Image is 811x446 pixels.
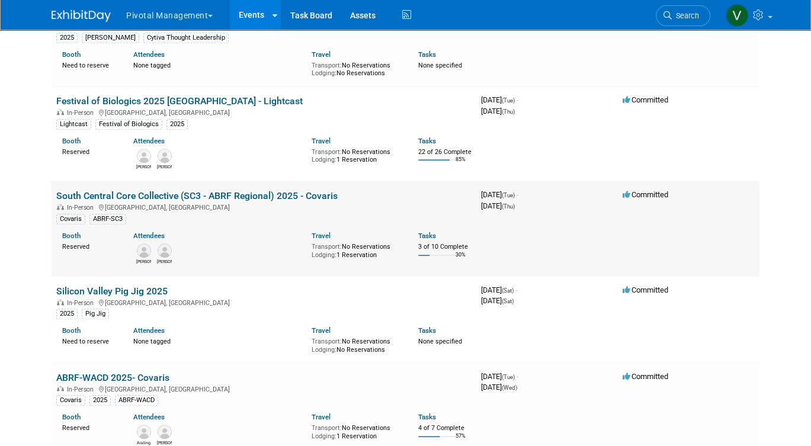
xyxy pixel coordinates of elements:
a: Travel [312,137,331,145]
img: In-Person Event [57,299,64,305]
div: Reserved [62,240,116,251]
span: (Tue) [502,192,515,198]
div: 4 of 7 Complete [418,424,472,432]
a: Travel [312,326,331,335]
img: In-Person Event [57,109,64,115]
a: Attendees [133,137,165,145]
div: 2025 [166,119,188,130]
a: Festival of Biologics 2025 [GEOGRAPHIC_DATA] - Lightcast [56,95,303,107]
div: Pig Jig [82,309,109,319]
span: Lodging: [312,432,336,440]
div: No Reservations No Reservations [312,335,400,354]
span: Committed [623,285,668,294]
div: No Reservations 1 Reservation [312,240,400,259]
span: None specified [418,338,462,345]
div: Carrie Maynard [157,163,172,170]
span: (Thu) [502,203,515,210]
div: 2025 [89,395,111,406]
div: Reserved [62,422,116,432]
div: ABRF-WACD [115,395,158,406]
div: 2025 [56,309,78,319]
div: Lightcast [56,119,91,130]
div: [GEOGRAPHIC_DATA], [GEOGRAPHIC_DATA] [56,107,472,117]
div: Need to reserve [62,59,116,70]
span: [DATE] [481,95,518,104]
span: (Wed) [502,384,517,391]
span: - [517,372,518,381]
a: Booth [62,413,81,421]
a: Attendees [133,413,165,421]
span: In-Person [67,386,97,393]
img: Scott Brouilette [137,149,151,163]
span: In-Person [67,109,97,117]
div: Covaris [56,214,85,224]
img: Tom O'Hare [158,243,172,258]
td: 30% [456,252,466,268]
div: No Reservations 1 Reservation [312,422,400,440]
div: Scott Brouilette [136,163,151,170]
img: Sujash Chatterjee [158,425,172,439]
div: 22 of 26 Complete [418,148,472,156]
span: Lodging: [312,251,336,259]
span: [DATE] [481,296,514,305]
span: (Thu) [502,108,515,115]
a: Booth [62,137,81,145]
div: Tom O'Hare [157,258,172,265]
div: Festival of Biologics [95,119,162,130]
span: [DATE] [481,190,518,199]
div: Need to reserve [62,335,116,346]
span: Committed [623,372,668,381]
span: [DATE] [481,201,515,210]
img: Valerie Weld [726,4,748,27]
img: Aisling Power [137,425,151,439]
div: [GEOGRAPHIC_DATA], [GEOGRAPHIC_DATA] [56,297,472,307]
span: (Tue) [502,374,515,380]
img: In-Person Event [57,204,64,210]
img: Rob Brown [137,243,151,258]
img: Carrie Maynard [158,149,172,163]
img: ExhibitDay [52,10,111,22]
div: No Reservations No Reservations [312,59,400,78]
a: South Central Core Collective (SC3 - ABRF Regional) 2025 - Covaris [56,190,338,201]
div: [GEOGRAPHIC_DATA], [GEOGRAPHIC_DATA] [56,202,472,211]
td: 85% [456,156,466,172]
div: Cytiva Thought Leadership [143,33,229,43]
div: 2025 [56,33,78,43]
div: ABRF-SC3 [89,214,126,224]
span: Lodging: [312,156,336,163]
a: ABRF-WACD 2025- Covaris [56,372,169,383]
span: Committed [623,190,668,199]
div: [GEOGRAPHIC_DATA], [GEOGRAPHIC_DATA] [56,384,472,393]
span: In-Person [67,204,97,211]
span: - [517,95,518,104]
div: Sujash Chatterjee [157,439,172,446]
a: Tasks [418,413,436,421]
span: Lodging: [312,346,336,354]
div: Reserved [62,146,116,156]
a: Tasks [418,137,436,145]
a: Attendees [133,50,165,59]
a: Booth [62,232,81,240]
div: Covaris [56,395,85,406]
span: Transport: [312,148,342,156]
span: - [515,285,517,294]
span: (Sat) [502,287,514,294]
a: Booth [62,50,81,59]
a: Tasks [418,50,436,59]
span: (Tue) [502,97,515,104]
span: Transport: [312,338,342,345]
a: Travel [312,50,331,59]
a: Tasks [418,326,436,335]
div: Rob Brown [136,258,151,265]
span: - [517,190,518,199]
span: [DATE] [481,383,517,392]
a: Attendees [133,232,165,240]
div: Aisling Power [136,439,151,446]
span: [DATE] [481,285,517,294]
a: Tasks [418,232,436,240]
span: Transport: [312,62,342,69]
a: Booth [62,326,81,335]
div: None tagged [133,59,302,70]
span: In-Person [67,299,97,307]
span: None specified [418,62,462,69]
